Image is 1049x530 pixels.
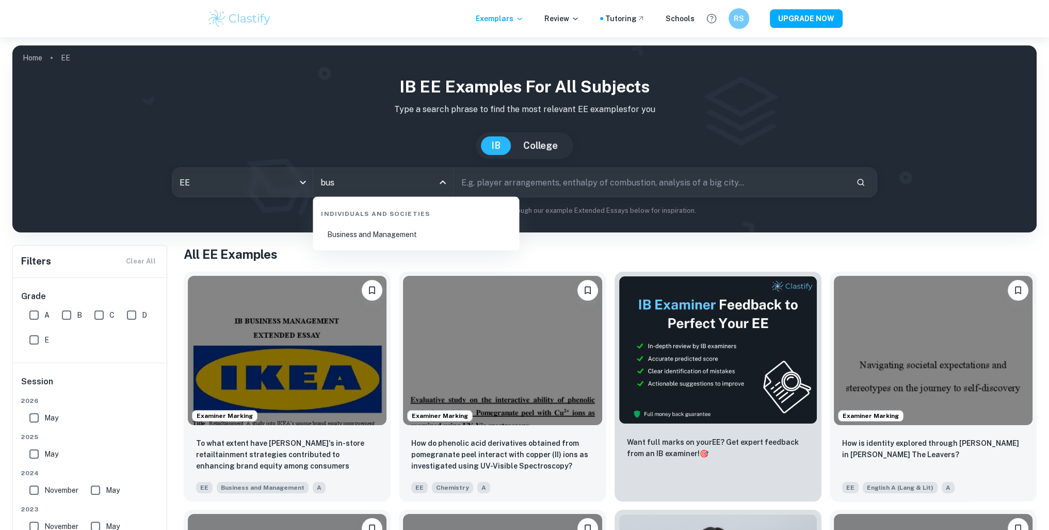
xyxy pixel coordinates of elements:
img: Clastify logo [207,8,272,29]
span: English A (Lang & Lit) [863,482,938,493]
span: E [44,334,49,346]
p: How do phenolic acid derivatives obtained from pomegranate peel interact with copper (II) ions as... [411,438,593,472]
button: Bookmark [362,280,382,301]
span: Chemistry [432,482,473,493]
div: Individuals and Societies [317,201,515,223]
button: Help and Feedback [703,10,720,27]
p: Type a search phrase to find the most relevant EE examples for you [21,103,1028,116]
span: May [44,448,58,460]
h1: All EE Examples [184,245,1037,263]
h6: RS [733,13,745,24]
button: Bookmark [577,280,598,301]
div: EE [172,168,313,197]
img: profile cover [12,45,1037,232]
a: Examiner MarkingBookmarkHow is identity explored through Deming Guo in Lisa Ko’s The Leavers?EEEn... [830,272,1037,502]
p: Exemplars [476,13,524,24]
p: Review [544,13,579,24]
span: Business and Management [217,482,309,493]
button: Bookmark [1008,280,1028,301]
span: 🎯 [700,449,708,458]
span: A [44,309,50,321]
img: Chemistry EE example thumbnail: How do phenolic acid derivatives obtaine [403,276,602,425]
button: IB [481,136,511,155]
span: B [77,309,82,321]
img: English A (Lang & Lit) EE example thumbnail: How is identity explored through Deming [834,276,1032,425]
span: EE [411,482,428,493]
button: RS [729,8,749,29]
span: EE [842,482,859,493]
a: ThumbnailWant full marks on yourEE? Get expert feedback from an IB examiner! [615,272,821,502]
input: E.g. player arrangements, enthalpy of combustion, analysis of a big city... [454,168,848,197]
span: 2025 [21,432,159,442]
a: Examiner MarkingBookmarkTo what extent have IKEA's in-store retailtainment strategies contributed... [184,272,391,502]
span: EE [196,482,213,493]
li: Business and Management [317,223,515,246]
span: Examiner Marking [838,411,903,420]
span: Examiner Marking [408,411,472,420]
h6: Session [21,376,159,396]
span: May [44,412,58,424]
button: UPGRADE NOW [770,9,843,28]
span: 2024 [21,469,159,478]
img: Business and Management EE example thumbnail: To what extent have IKEA's in-store reta [188,276,386,425]
span: May [106,485,120,496]
button: College [513,136,568,155]
a: Examiner MarkingBookmarkHow do phenolic acid derivatives obtained from pomegranate peel interact ... [399,272,606,502]
span: A [477,482,490,493]
p: Not sure what to search for? You can always look through our example Extended Essays below for in... [21,206,1028,216]
span: 2023 [21,505,159,514]
span: November [44,485,78,496]
span: 2026 [21,396,159,406]
img: Thumbnail [619,276,817,424]
span: A [942,482,955,493]
span: A [313,482,326,493]
a: Tutoring [605,13,645,24]
p: EE [61,52,70,64]
p: To what extent have IKEA's in-store retailtainment strategies contributed to enhancing brand equi... [196,438,378,473]
h1: IB EE examples for all subjects [21,74,1028,99]
span: D [142,309,147,321]
button: Search [852,174,869,191]
h6: Grade [21,290,159,303]
span: Examiner Marking [192,411,257,420]
a: Home [23,51,42,65]
h6: Filters [21,254,51,269]
button: Close [435,175,450,190]
span: C [109,309,115,321]
p: How is identity explored through Deming Guo in Lisa Ko’s The Leavers? [842,438,1024,460]
p: Want full marks on your EE ? Get expert feedback from an IB examiner! [627,437,809,459]
a: Schools [666,13,695,24]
